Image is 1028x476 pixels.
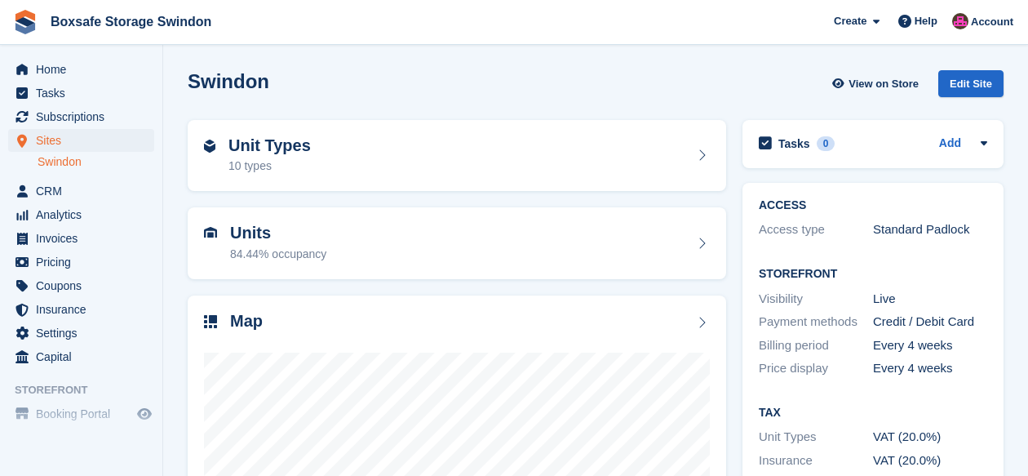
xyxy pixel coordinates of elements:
div: 0 [817,136,835,151]
h2: Units [230,224,326,242]
a: menu [8,322,154,345]
div: Every 4 weeks [873,359,987,378]
span: Create [834,13,866,29]
div: Visibility [759,290,873,309]
img: unit-type-icn-2b2737a686de81e16bb02015468b77c625bbabd49415b5ef34ead5e3b44a266d.svg [204,140,215,153]
a: menu [8,129,154,152]
span: Booking Portal [36,403,134,425]
span: Settings [36,322,134,345]
a: menu [8,105,154,128]
a: Unit Types 10 types [188,120,726,192]
h2: Map [230,312,263,331]
a: menu [8,227,154,250]
a: menu [8,180,154,202]
a: menu [8,345,154,368]
div: 84.44% occupancy [230,246,326,263]
span: Invoices [36,227,134,250]
a: menu [8,251,154,274]
div: Payment methods [759,313,873,331]
a: Swindon [38,154,154,170]
a: menu [8,82,154,105]
span: View on Store [849,76,919,92]
a: Units 84.44% occupancy [188,207,726,279]
div: Billing period [759,336,873,355]
span: Insurance [36,298,134,321]
h2: Tax [759,407,987,420]
a: Boxsafe Storage Swindon [44,8,218,35]
span: Pricing [36,251,134,274]
a: menu [8,203,154,226]
a: Add [939,135,961,153]
h2: Tasks [778,136,810,151]
img: map-icn-33ee37083ee616e46c38cad1a60f524a97daa1e2b2c8c0bc3eb3415660979fc1.svg [204,315,217,328]
span: CRM [36,180,134,202]
h2: Storefront [759,268,987,281]
div: VAT (20.0%) [873,452,987,470]
span: Capital [36,345,134,368]
a: View on Store [830,70,925,97]
span: Account [971,14,1013,30]
span: Storefront [15,382,162,398]
a: menu [8,403,154,425]
a: Preview store [135,404,154,424]
h2: Unit Types [228,136,311,155]
img: stora-icon-8386f47178a22dfd0bd8f6a31ec36ba5ce8667c1dd55bd0f319d3a0aa187defe.svg [13,10,38,34]
div: VAT (20.0%) [873,428,987,447]
div: Edit Site [938,70,1004,97]
div: Price display [759,359,873,378]
span: Sites [36,129,134,152]
a: menu [8,58,154,81]
div: Access type [759,220,873,239]
span: Help [915,13,937,29]
a: Edit Site [938,70,1004,104]
a: menu [8,274,154,297]
h2: Swindon [188,70,269,92]
img: unit-icn-7be61d7bf1b0ce9d3e12c5938cc71ed9869f7b940bace4675aadf7bd6d80202e.svg [204,227,217,238]
span: Coupons [36,274,134,297]
span: Home [36,58,134,81]
div: Standard Padlock [873,220,987,239]
span: Tasks [36,82,134,105]
span: Analytics [36,203,134,226]
span: Subscriptions [36,105,134,128]
a: menu [8,298,154,321]
div: Insurance [759,452,873,470]
h2: ACCESS [759,199,987,212]
div: 10 types [228,158,311,175]
img: Philip Matthews [952,13,968,29]
div: Every 4 weeks [873,336,987,355]
div: Live [873,290,987,309]
div: Credit / Debit Card [873,313,987,331]
div: Unit Types [759,428,873,447]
